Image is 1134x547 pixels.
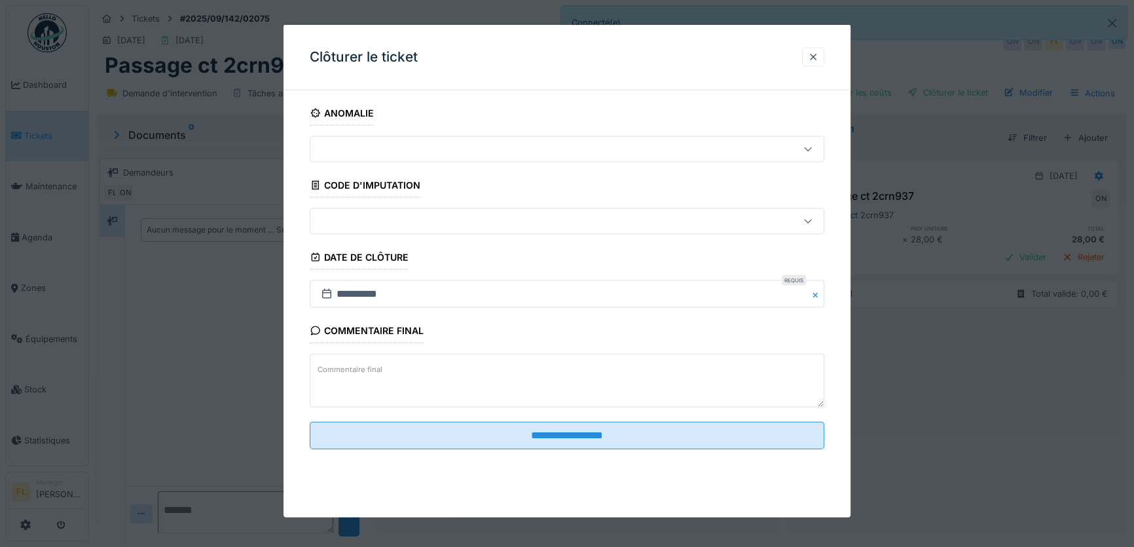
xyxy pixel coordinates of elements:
[810,280,824,308] button: Close
[310,49,418,66] h3: Clôturer le ticket
[310,248,409,270] div: Date de clôture
[310,104,374,126] div: Anomalie
[310,321,424,343] div: Commentaire final
[315,361,385,377] label: Commentaire final
[310,176,420,198] div: Code d'imputation
[782,275,806,286] div: Requis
